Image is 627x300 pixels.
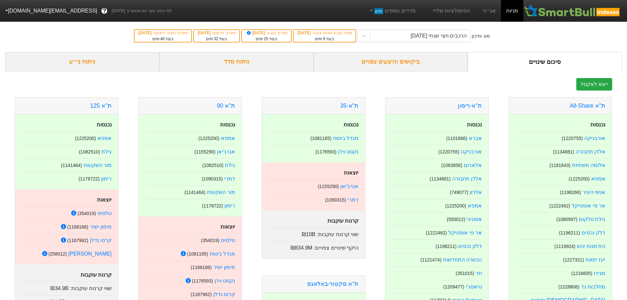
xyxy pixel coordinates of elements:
[468,52,622,71] div: סיכום שינויים
[160,37,165,41] span: 46
[224,203,235,208] a: רימון
[201,238,219,243] small: ( 354019 )
[476,270,482,276] a: חד
[327,218,358,224] strong: קרנות עוקבות
[97,135,112,141] a: אמפא
[318,184,339,189] small: ( 1155290 )
[5,52,159,71] div: ניתוח ני״ע
[302,232,315,237] span: ₪10B
[348,197,358,203] a: דמרי
[217,102,235,109] a: ת''א 90
[246,31,266,35] span: [DATE]
[112,8,172,14] span: לפי נתוני סוף יום מתאריך [DATE]
[307,281,358,287] a: ת''א סקטור-באלאנס
[314,52,468,71] div: ביקושים והיצעים צפויים
[90,224,112,230] a: מימון ישיר
[325,197,346,203] small: ( 1090315 )
[571,271,592,276] small: ( 1216605 )
[310,136,331,141] small: ( 1081165 )
[344,170,358,176] strong: יוצאות
[579,216,605,222] a: גילת טלקום
[202,203,223,208] small: ( 1178722 )
[67,224,88,230] small: ( 1168186 )
[446,136,467,141] small: ( 1101666 )
[426,230,447,235] small: ( 1222462 )
[323,37,325,41] span: 9
[577,243,605,249] a: הזדמנות יהש
[90,102,112,109] a: ת''א 125
[344,122,358,127] strong: נכנסות
[225,162,235,168] a: גילת
[443,257,482,262] a: הכשרה התחדשות
[198,136,220,141] small: ( 1225200 )
[560,190,581,195] small: ( 1198266 )
[213,291,235,297] a: קרסו נדלן
[221,224,235,230] strong: יוצאות
[448,230,482,235] a: אר פי אופטיקל
[221,237,235,243] a: טלסיס
[214,37,218,41] span: 32
[445,203,466,208] small: ( 1225200 )
[467,122,482,127] strong: נכנסות
[22,282,112,292] div: שווי קרנות עוקבות :
[591,176,605,181] a: אמפא
[198,31,212,35] span: [DATE]
[220,122,235,127] strong: נכנסות
[450,190,468,195] small: ( 749077 )
[138,36,188,42] div: בעוד ימים
[576,78,612,91] button: ייצא לאקסל
[466,284,482,289] a: טיאסג'י
[556,217,577,222] small: ( 1080597 )
[435,244,457,249] small: ( 1196211 )
[81,272,112,278] strong: קרנות עוקבות
[420,257,441,262] small: ( 1121474 )
[202,163,223,168] small: ( 1082510 )
[207,189,235,195] a: מור השקעות
[224,176,235,181] a: דמרי
[192,278,213,284] small: ( 1176593 )
[221,135,235,141] a: אמפא
[84,162,112,168] a: מור השקעות
[582,230,605,235] a: דלק נכסים
[101,176,112,181] a: רימון
[298,31,312,35] span: [DATE]
[75,136,96,141] small: ( 1225200 )
[569,176,590,181] small: ( 1225200 )
[264,37,268,41] span: 25
[217,149,235,154] a: אנרג'יאן
[50,286,68,291] span: ₪34.9B
[570,102,605,109] a: ת''א All-Share
[430,176,451,181] small: ( 1134881 )
[338,149,359,154] a: נקסט ויז'ן
[291,245,312,251] span: ₪834.9M
[456,271,474,276] small: ( 351015 )
[184,190,205,195] small: ( 1141464 )
[467,216,482,222] a: אסטיגי
[245,36,288,42] div: בעוד ימים
[215,278,235,284] a: נקסט ויז'ן
[558,284,579,289] small: ( 1228808 )
[269,228,358,238] div: שווי קרנות עוקבות :
[297,30,352,36] div: מועד קובע לאחוז ציבור :
[61,163,82,168] small: ( 1141464 )
[79,149,100,154] small: ( 1082510 )
[586,257,605,262] a: יעז יזמות
[97,197,112,203] strong: יוצאות
[470,189,482,195] a: אלרון
[559,230,580,235] small: ( 1196211 )
[195,149,216,154] small: ( 1155290 )
[452,176,482,181] a: אלדן תחבורה
[79,176,100,181] small: ( 1178722 )
[469,135,482,141] a: אברא
[554,244,575,249] small: ( 1119924 )
[472,33,490,40] div: סוג עדכון
[191,292,212,297] small: ( 1187962 )
[563,257,584,262] small: ( 1227321 )
[197,36,236,42] div: בעוד ימים
[139,31,153,35] span: [DATE]
[101,149,112,154] a: גילת
[340,183,358,189] a: אנרג'יאן
[447,217,465,222] small: ( 550012 )
[297,36,352,42] div: בעוד ימים
[197,30,236,36] div: תאריך פרסום :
